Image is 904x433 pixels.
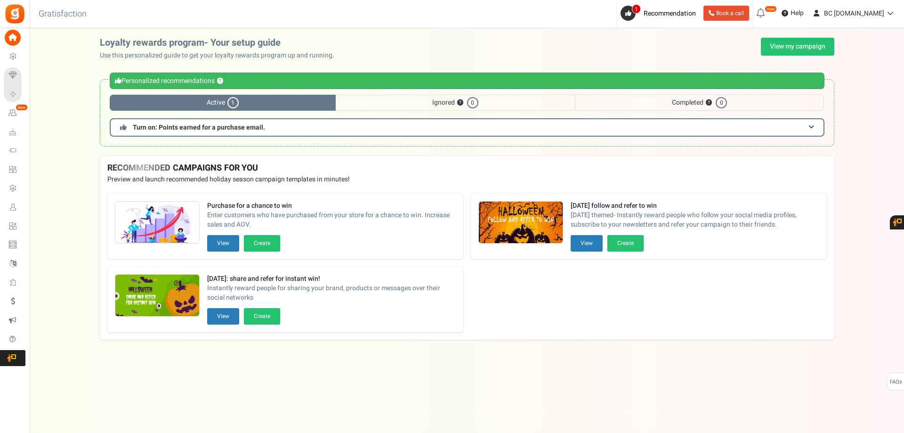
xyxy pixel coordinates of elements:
a: Help [778,6,807,21]
span: Completed [575,95,824,111]
img: Recommended Campaigns [115,202,199,244]
h3: Gratisfaction [28,5,97,24]
button: View [207,235,239,252]
em: New [765,6,777,12]
button: View [571,235,603,252]
div: Personalized recommendations [110,73,824,89]
button: Create [244,308,280,325]
span: Enter customers who have purchased from your store for a chance to win. Increase sales and AOV. [207,211,456,229]
a: New [4,105,25,121]
p: Preview and launch recommended holiday season campaign templates in minutes! [107,175,827,184]
span: 1 [632,4,641,14]
em: New [16,104,28,111]
span: 1 [227,97,239,108]
a: View my campaign [761,38,834,56]
img: Recommended Campaigns [115,275,199,317]
span: [DATE] themed- Instantly reward people who follow your social media profiles, subscribe to your n... [571,211,819,229]
strong: Purchase for a chance to win [207,201,456,211]
span: BC [DOMAIN_NAME] [824,8,884,18]
img: Recommended Campaigns [479,202,563,244]
span: Active [110,95,336,111]
h2: Loyalty rewards program- Your setup guide [100,38,342,48]
a: Book a call [703,6,749,21]
button: Create [607,235,644,252]
strong: [DATE]: share and refer for instant win! [207,274,456,284]
a: 1 Recommendation [621,6,700,21]
span: Ignored [336,95,575,111]
span: Turn on: Points earned for a purchase email. [133,123,265,132]
span: 0 [467,97,478,108]
img: Gratisfaction [4,3,25,25]
p: Use this personalized guide to get your loyalty rewards program up and running. [100,51,342,60]
span: Help [788,8,804,18]
strong: [DATE] follow and refer to win [571,201,819,211]
button: ? [706,100,712,106]
span: Instantly reward people for sharing your brand, products or messages over their social networks [207,284,456,302]
button: ? [457,100,463,106]
span: 0 [716,97,727,108]
span: Recommendation [644,8,696,18]
button: ? [217,78,223,84]
button: View [207,308,239,325]
button: Create [244,235,280,252]
h4: RECOMMENDED CAMPAIGNS FOR YOU [107,163,827,173]
span: FAQs [889,373,902,391]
